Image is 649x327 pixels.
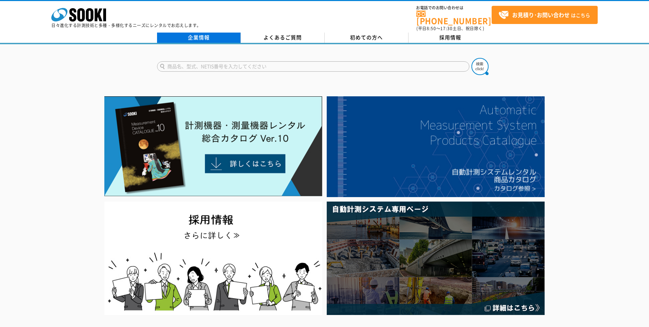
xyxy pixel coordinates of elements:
span: はこちら [498,10,590,20]
a: [PHONE_NUMBER] [416,11,492,25]
a: 初めての方へ [325,33,408,43]
span: 8:50 [427,25,436,32]
input: 商品名、型式、NETIS番号を入力してください [157,61,469,72]
a: 採用情報 [408,33,492,43]
span: お電話でのお問い合わせは [416,6,492,10]
a: よくあるご質問 [241,33,325,43]
img: SOOKI recruit [104,202,322,315]
strong: お見積り･お問い合わせ [512,11,570,19]
img: 自動計測システム専用ページ [327,202,545,315]
a: お見積り･お問い合わせはこちら [492,6,598,24]
img: Catalog Ver10 [104,96,322,196]
img: 自動計測システムカタログ [327,96,545,197]
p: 日々進化する計測技術と多種・多様化するニーズにレンタルでお応えします。 [51,23,201,27]
a: 企業情報 [157,33,241,43]
img: btn_search.png [471,58,489,75]
span: 17:30 [440,25,453,32]
span: (平日 ～ 土日、祝日除く) [416,25,484,32]
span: 初めての方へ [350,34,383,41]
